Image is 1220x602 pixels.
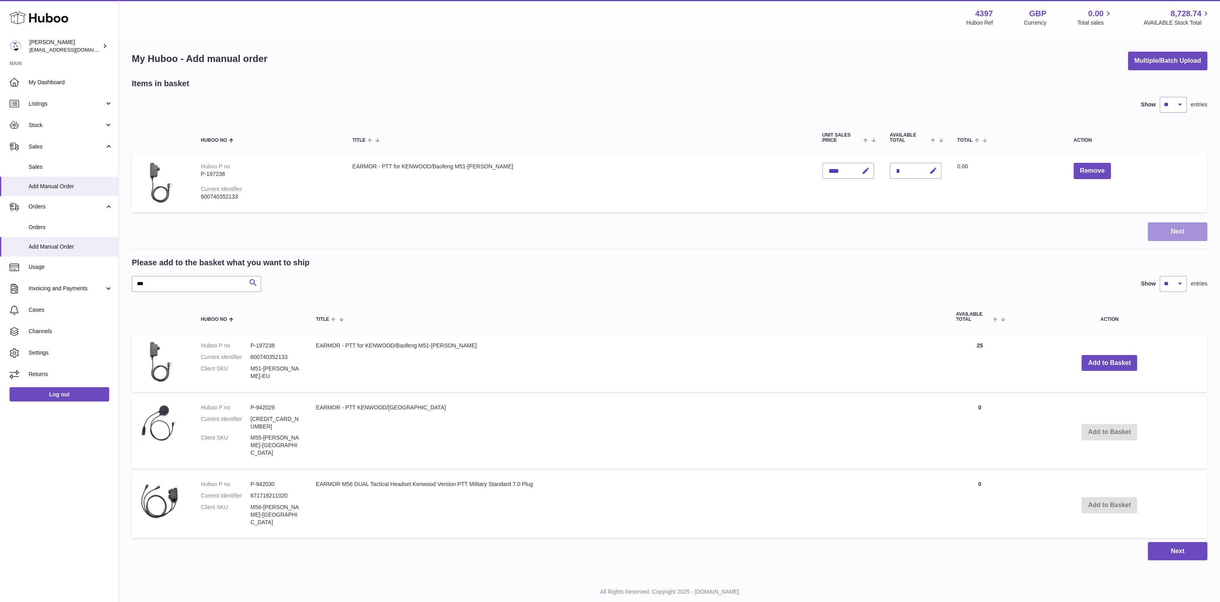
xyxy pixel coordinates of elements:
img: EARMOR M56 DUAL Tactical Headset Kenwood Version PTT Military Standard 7.0 Plug [140,480,179,520]
a: 8,728.74 AVAILABLE Stock Total [1143,8,1210,27]
td: EARMOR - PTT for KENWOOD/Baofeng M51-[PERSON_NAME] [308,334,948,392]
span: Sales [29,163,113,171]
div: P-197238 [201,170,337,178]
span: Sales [29,143,104,150]
dd: M51-[PERSON_NAME]-EU [250,365,300,380]
div: Huboo Ref [966,19,993,27]
span: 0.00 [1088,8,1104,19]
h2: Please add to the basket what you want to ship [132,257,310,268]
label: Show [1141,101,1156,108]
span: Title [352,138,366,143]
span: Returns [29,370,113,378]
span: Huboo no [201,317,227,322]
span: Total sales [1077,19,1112,27]
dd: P-197238 [250,342,300,349]
dd: P-942029 [250,404,300,411]
dd: M55-[PERSON_NAME]-[GEOGRAPHIC_DATA] [250,434,300,457]
img: drumnnbass@gmail.com [10,40,21,52]
td: EARMOR M56 DUAL Tactical Headset Kenwood Version PTT Military Standard 7.0 Plug [308,473,948,538]
h1: My Huboo - Add manual order [132,52,267,65]
strong: 4397 [975,8,993,19]
span: My Dashboard [29,79,113,86]
span: [EMAIL_ADDRESS][DOMAIN_NAME] [29,46,117,53]
div: Action [1074,138,1199,143]
span: Title [316,317,329,322]
button: Remove [1074,163,1111,179]
dt: Client SKU [201,504,250,526]
div: Huboo P no [201,163,230,170]
dt: Huboo P no [201,480,250,488]
img: EARMOR - PTT KENWOOD/BAOFENG [140,404,179,444]
span: Usage [29,263,113,271]
span: Listings [29,100,104,108]
button: Multiple/Batch Upload [1128,52,1207,70]
button: Next [1148,222,1207,241]
p: All Rights Reserved. Copyright 2025 - [DOMAIN_NAME] [125,588,1214,596]
th: Action [1011,304,1207,330]
span: Total [957,138,973,143]
div: 600740352133 [201,193,337,201]
a: 0.00 Total sales [1077,8,1112,27]
span: Cases [29,306,113,314]
span: Unit Sales Price [822,133,862,143]
span: AVAILABLE Stock Total [1143,19,1210,27]
dt: Current identifier [201,492,250,500]
strong: GBP [1029,8,1046,19]
td: 0 [948,473,1011,538]
dt: Current identifier [201,353,250,361]
dd: P-942030 [250,480,300,488]
span: Settings [29,349,113,357]
span: Add Manual Order [29,243,113,251]
label: Show [1141,280,1156,287]
dt: Client SKU [201,365,250,380]
span: Orders [29,224,113,231]
span: AVAILABLE Total [890,133,929,143]
td: EARMOR - PTT for KENWOOD/Baofeng M51-[PERSON_NAME] [344,155,814,212]
dd: M56-[PERSON_NAME]-[GEOGRAPHIC_DATA] [250,504,300,526]
img: EARMOR - PTT for KENWOOD/Baofeng M51-KEN [140,163,179,203]
span: Orders [29,203,104,210]
div: [PERSON_NAME] [29,39,101,54]
span: 8,728.74 [1170,8,1201,19]
div: Currency [1024,19,1047,27]
button: Next [1148,542,1207,561]
dd: 671716211020 [250,492,300,500]
td: 0 [948,396,1011,469]
dt: Client SKU [201,434,250,457]
img: EARMOR - PTT for KENWOOD/Baofeng M51-KEN [140,342,179,382]
span: Invoicing and Payments [29,285,104,292]
span: 0.00 [957,163,968,170]
span: AVAILABLE Total [956,312,991,322]
span: Stock [29,122,104,129]
span: Huboo no [201,138,227,143]
span: entries [1191,101,1207,108]
dt: Huboo P no [201,342,250,349]
div: Current identifier [201,186,242,192]
td: 25 [948,334,1011,392]
dd: 600740352133 [250,353,300,361]
span: Add Manual Order [29,183,113,190]
dt: Huboo P no [201,404,250,411]
dt: Current identifier [201,415,250,430]
h2: Items in basket [132,78,189,89]
td: EARMOR - PTT KENWOOD/[GEOGRAPHIC_DATA] [308,396,948,469]
span: Channels [29,328,113,335]
span: entries [1191,280,1207,287]
a: Log out [10,387,109,401]
button: Add to Basket [1081,355,1137,371]
dd: [CREDIT_CARD_NUMBER] [250,415,300,430]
